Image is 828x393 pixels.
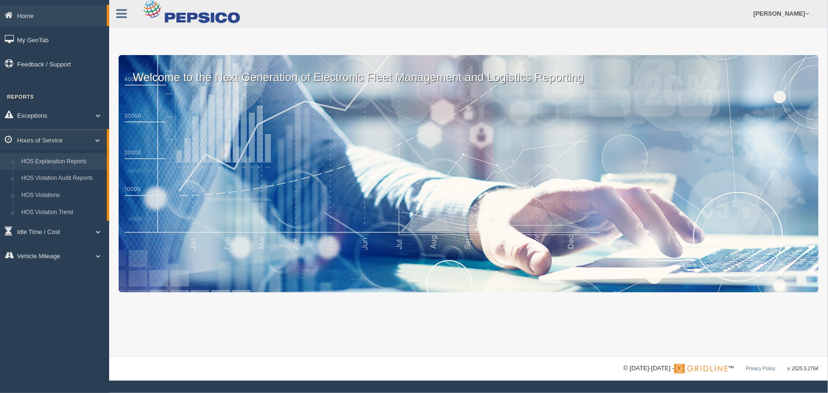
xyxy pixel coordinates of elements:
a: HOS Violation Audit Reports [17,170,107,187]
span: v. 2025.5.2764 [788,366,819,371]
p: Welcome to the Next Generation of Electronic Fleet Management and Logistics Reporting [119,55,819,85]
a: Privacy Policy [746,366,775,371]
a: HOS Violations [17,187,107,204]
img: Gridline [674,364,728,374]
div: © [DATE]-[DATE] - ™ [623,364,819,374]
a: HOS Violation Trend [17,204,107,221]
a: HOS Explanation Reports [17,153,107,170]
